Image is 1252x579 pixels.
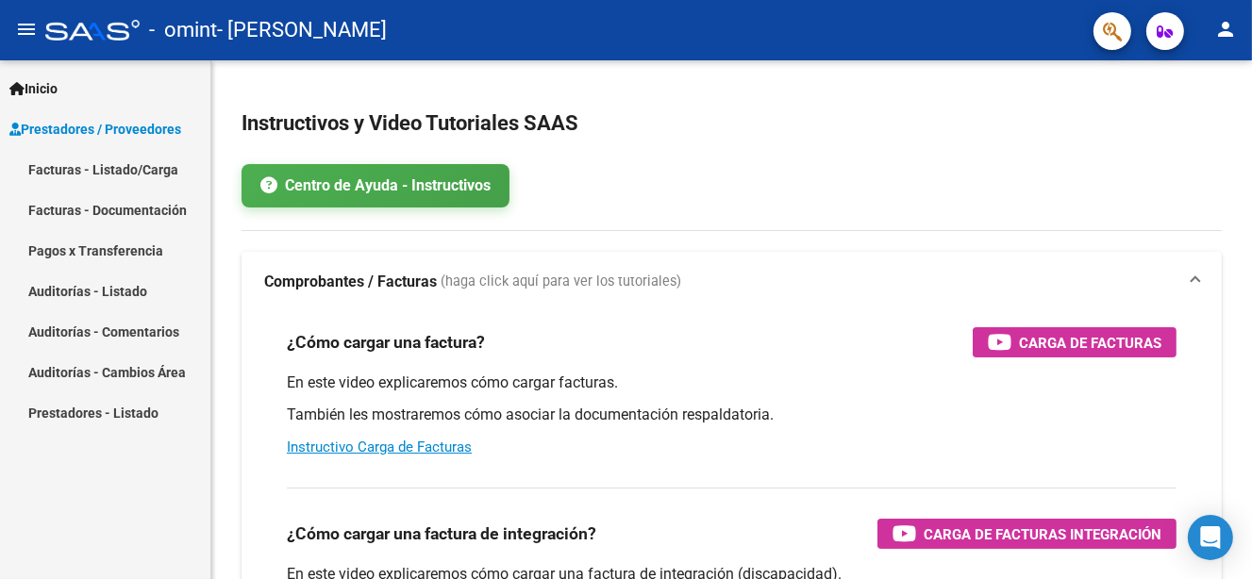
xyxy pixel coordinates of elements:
[1019,331,1161,355] span: Carga de Facturas
[287,405,1177,425] p: También les mostraremos cómo asociar la documentación respaldatoria.
[877,519,1177,549] button: Carga de Facturas Integración
[1214,18,1237,41] mat-icon: person
[287,521,596,547] h3: ¿Cómo cargar una factura de integración?
[924,522,1161,546] span: Carga de Facturas Integración
[287,438,472,455] a: Instructivo Carga de Facturas
[217,9,387,51] span: - [PERSON_NAME]
[242,252,1222,312] mat-expansion-panel-header: Comprobantes / Facturas (haga click aquí para ver los tutoriales)
[9,119,181,140] span: Prestadores / Proveedores
[441,272,681,292] span: (haga click aquí para ver los tutoriales)
[9,78,58,99] span: Inicio
[1188,515,1233,560] div: Open Intercom Messenger
[973,327,1177,357] button: Carga de Facturas
[287,329,485,356] h3: ¿Cómo cargar una factura?
[264,272,437,292] strong: Comprobantes / Facturas
[242,106,1222,141] h2: Instructivos y Video Tutoriales SAAS
[149,9,217,51] span: - omint
[242,164,509,207] a: Centro de Ayuda - Instructivos
[15,18,38,41] mat-icon: menu
[287,372,1177,393] p: En este video explicaremos cómo cargar facturas.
